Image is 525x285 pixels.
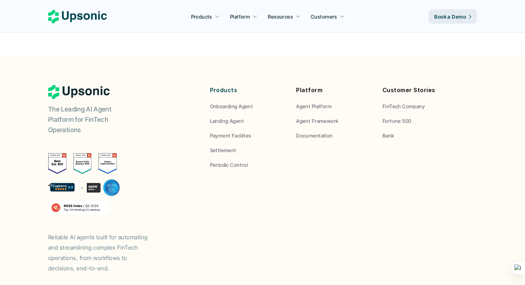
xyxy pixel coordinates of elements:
p: Onboarding Agent [210,102,253,110]
a: Documentation [296,132,372,139]
p: Periodic Control [210,161,248,169]
p: FinTech Company [382,102,425,110]
p: Landing Agent [210,117,244,125]
p: Reliable AI agents built for automating and streamlining complex FinTech operations, from workflo... [48,232,155,273]
a: Settlement [210,146,286,154]
a: Payment Facilites [210,132,286,139]
a: Book a Demo [429,9,477,24]
p: Payment Facilites [210,132,251,139]
p: Platform [230,13,250,20]
p: The Leading AI Agent Platform for FinTech Operations [48,104,137,135]
p: Agent Platform [296,102,332,110]
p: Resources [268,13,293,20]
a: Landing Agent [210,117,286,125]
p: Platform [296,85,372,95]
p: Products [191,13,212,20]
a: Periodic Control [210,161,286,169]
p: Fortune 500 [382,117,411,125]
a: Products [187,10,224,23]
p: Settlement [210,146,236,154]
p: Customers [311,13,337,20]
p: Bank [382,132,394,139]
a: Onboarding Agent [210,102,286,110]
p: Documentation [296,132,332,139]
p: Agent Framework [296,117,338,125]
p: Book a Demo [434,13,466,20]
p: Products [210,85,286,95]
p: Customer Stories [382,85,458,95]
